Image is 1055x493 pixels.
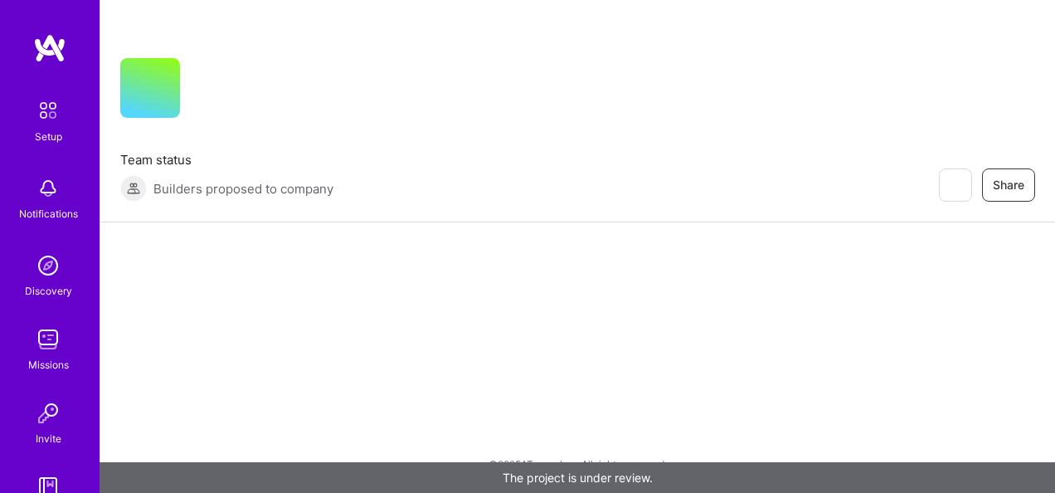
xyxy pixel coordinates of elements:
[31,93,66,128] img: setup
[35,128,62,145] div: Setup
[993,177,1024,193] span: Share
[32,172,65,205] img: bell
[36,430,61,447] div: Invite
[100,462,1055,493] div: The project is under review.
[120,151,333,168] span: Team status
[19,205,78,222] div: Notifications
[28,356,69,373] div: Missions
[33,33,66,63] img: logo
[25,282,72,300] div: Discovery
[32,397,65,430] img: Invite
[32,323,65,356] img: teamwork
[982,168,1035,202] button: Share
[153,180,333,198] span: Builders proposed to company
[120,175,147,202] img: Builders proposed to company
[200,85,213,98] i: icon CompanyGray
[948,178,961,192] i: icon EyeClosed
[32,249,65,282] img: discovery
